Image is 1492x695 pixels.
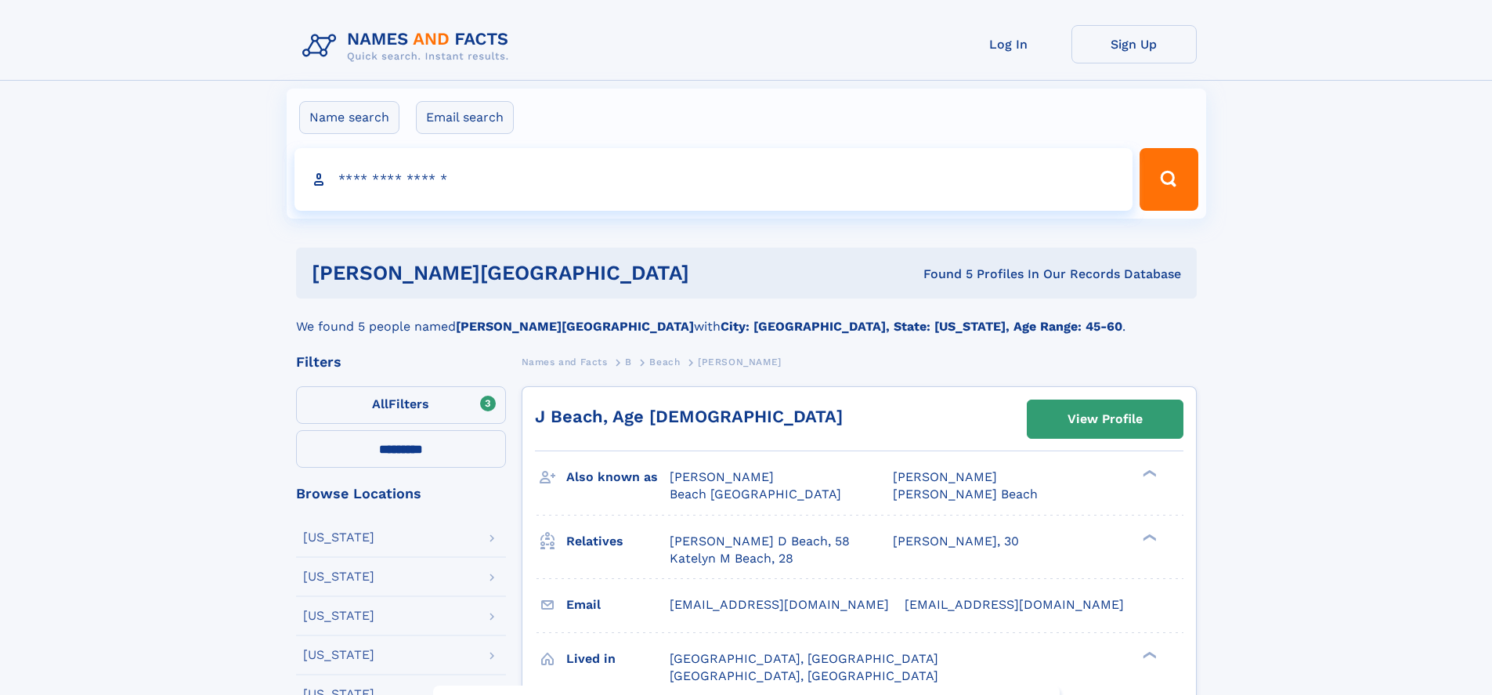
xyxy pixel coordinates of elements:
a: Beach [649,352,680,371]
label: Email search [416,101,514,134]
a: [PERSON_NAME] D Beach, 58 [670,533,850,550]
div: Browse Locations [296,487,506,501]
img: Logo Names and Facts [296,25,522,67]
div: Found 5 Profiles In Our Records Database [806,266,1181,283]
div: View Profile [1068,401,1143,437]
h3: Email [566,592,670,618]
span: Beach [649,357,680,367]
span: [EMAIL_ADDRESS][DOMAIN_NAME] [670,597,889,612]
div: ❯ [1139,532,1158,542]
span: B [625,357,632,367]
a: B [625,352,632,371]
h1: [PERSON_NAME][GEOGRAPHIC_DATA] [312,263,807,283]
input: search input [294,148,1133,211]
div: ❯ [1139,650,1158,660]
a: View Profile [1028,400,1183,438]
span: [PERSON_NAME] [698,357,782,367]
a: Names and Facts [522,352,608,371]
span: Beach [GEOGRAPHIC_DATA] [670,487,841,501]
div: [US_STATE] [303,570,374,583]
h3: Lived in [566,646,670,672]
div: ❯ [1139,469,1158,479]
div: We found 5 people named with . [296,299,1197,336]
div: [US_STATE] [303,649,374,661]
span: [GEOGRAPHIC_DATA], [GEOGRAPHIC_DATA] [670,668,938,683]
span: [EMAIL_ADDRESS][DOMAIN_NAME] [905,597,1124,612]
a: Sign Up [1071,25,1197,63]
a: Katelyn M Beach, 28 [670,550,793,567]
div: [US_STATE] [303,531,374,544]
h3: Relatives [566,528,670,555]
span: All [372,396,388,411]
a: J Beach, Age [DEMOGRAPHIC_DATA] [535,407,843,426]
span: [PERSON_NAME] [670,469,774,484]
a: Log In [946,25,1071,63]
b: City: [GEOGRAPHIC_DATA], State: [US_STATE], Age Range: 45-60 [721,319,1122,334]
label: Filters [296,386,506,424]
span: [GEOGRAPHIC_DATA], [GEOGRAPHIC_DATA] [670,651,938,666]
span: [PERSON_NAME] Beach [893,487,1038,501]
b: [PERSON_NAME][GEOGRAPHIC_DATA] [456,319,694,334]
button: Search Button [1140,148,1198,211]
span: [PERSON_NAME] [893,469,997,484]
div: [US_STATE] [303,610,374,622]
h3: Also known as [566,464,670,490]
div: Filters [296,355,506,369]
label: Name search [299,101,399,134]
a: [PERSON_NAME], 30 [893,533,1019,550]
